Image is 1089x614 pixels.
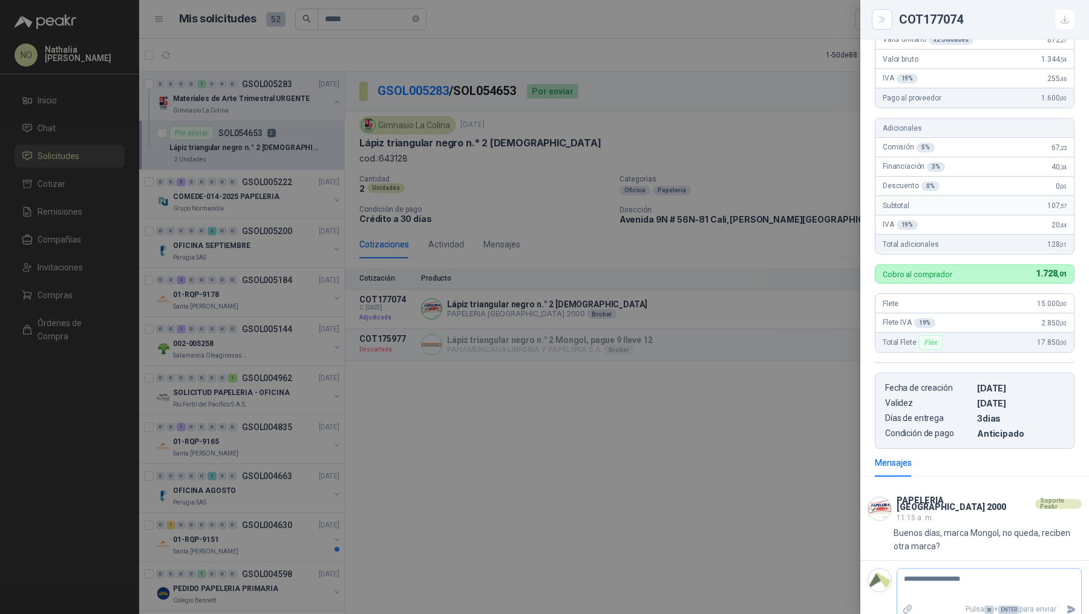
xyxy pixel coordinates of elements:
[885,413,972,423] p: Días de entrega
[897,74,918,83] div: 19 %
[1056,182,1067,191] span: 0
[1051,143,1067,152] span: 67
[1036,269,1067,278] span: 1.728
[899,10,1074,29] div: COT177074
[1059,203,1067,209] span: ,57
[883,181,940,191] span: Descuento
[927,162,945,172] div: 3 %
[883,270,952,278] p: Cobro al comprador
[883,220,918,230] span: IVA
[1059,37,1067,44] span: ,27
[1051,221,1067,229] span: 20
[883,162,945,172] span: Financiación
[897,514,934,522] span: 11:15 a. m.
[1059,183,1067,190] span: ,00
[977,428,1064,439] p: Anticipado
[1047,36,1067,44] span: 672
[1047,74,1067,83] span: 255
[1041,94,1067,102] span: 1.600
[1059,76,1067,82] span: ,46
[875,235,1074,254] div: Total adicionales
[897,220,918,230] div: 19 %
[1041,55,1067,64] span: 1.344
[883,74,918,83] span: IVA
[1059,95,1067,102] span: ,00
[883,201,909,210] span: Subtotal
[883,299,898,308] span: Flete
[914,318,936,328] div: 19 %
[875,119,1074,138] div: Adicionales
[921,181,940,191] div: 0 %
[1059,222,1067,229] span: ,44
[1059,145,1067,151] span: ,23
[977,383,1064,393] p: [DATE]
[883,55,918,64] span: Valor bruto
[918,335,942,350] div: Flex
[1047,240,1067,249] span: 128
[883,35,973,45] span: Valor unitario
[883,143,935,152] span: Comisión
[1059,339,1067,346] span: ,00
[1035,499,1082,509] div: Soporte Peakr
[1059,56,1067,63] span: ,54
[977,398,1064,408] p: [DATE]
[897,497,1033,511] h3: PAPELERIA [GEOGRAPHIC_DATA] 2000
[917,143,935,152] div: 5 %
[875,12,889,27] button: Close
[1047,201,1067,210] span: 107
[883,335,945,350] span: Total Flete
[868,569,891,592] img: Company Logo
[1051,163,1067,171] span: 40
[977,413,1064,423] p: 3 dias
[998,606,1019,614] span: ENTER
[1041,319,1067,327] span: 2.850
[1059,241,1067,248] span: ,01
[885,398,972,408] p: Validez
[875,456,912,469] div: Mensajes
[868,497,891,520] img: Company Logo
[894,526,1082,553] p: Buenos días, marca Mongol, no queda, reciben otra marca?
[984,606,994,614] span: ⌘
[1037,299,1067,308] span: 15.000
[1059,301,1067,307] span: ,00
[883,94,941,102] span: Pago al proveedor
[885,428,972,439] p: Condición de pago
[885,383,972,393] p: Fecha de creación
[1059,320,1067,327] span: ,00
[1059,164,1067,171] span: ,34
[883,318,935,328] span: Flete IVA
[1057,270,1067,278] span: ,01
[929,35,973,45] div: x 2 Unidades
[1037,338,1067,347] span: 17.850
